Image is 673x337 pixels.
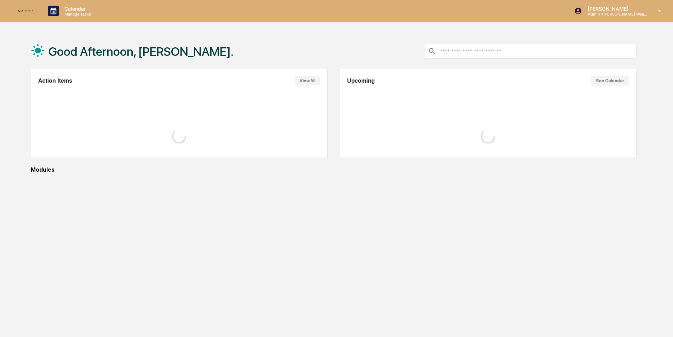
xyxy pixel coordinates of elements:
[582,12,648,17] p: Admin • [PERSON_NAME] Wealth
[48,45,234,59] h1: Good Afternoon, [PERSON_NAME].
[31,166,637,173] div: Modules
[59,12,94,17] p: Manage Tasks
[17,9,34,13] img: logo
[59,6,94,12] p: Calendar
[347,78,375,84] h2: Upcoming
[591,76,629,85] button: See Calendar
[38,78,72,84] h2: Action Items
[582,6,648,12] p: [PERSON_NAME]
[295,76,320,85] button: View All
